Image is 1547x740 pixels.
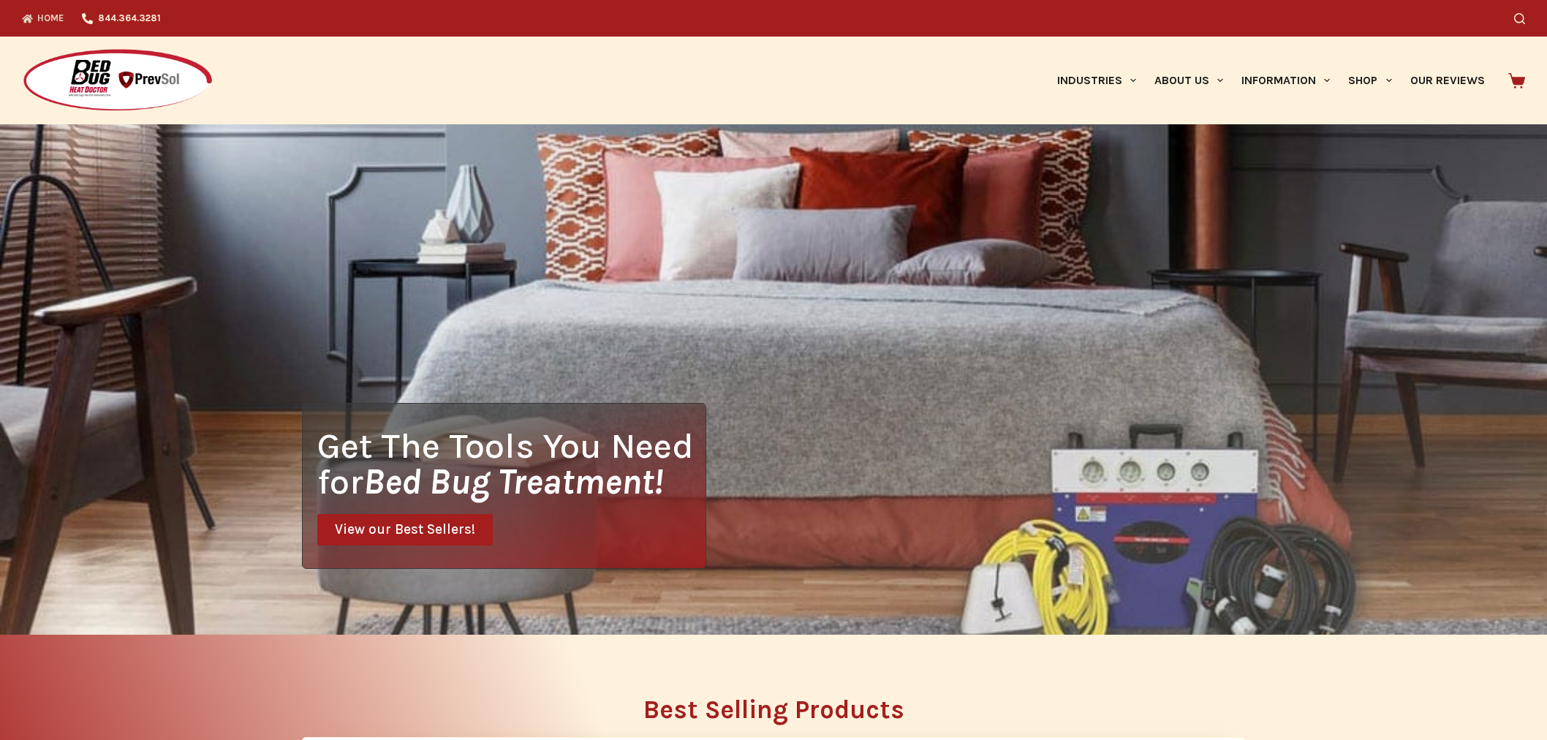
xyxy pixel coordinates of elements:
[317,428,706,499] h1: Get The Tools You Need for
[317,514,493,545] a: View our Best Sellers!
[1514,13,1525,24] button: Search
[1339,37,1401,124] a: Shop
[335,523,475,537] span: View our Best Sellers!
[363,461,663,502] i: Bed Bug Treatment!
[1048,37,1494,124] nav: Primary
[1233,37,1339,124] a: Information
[1145,37,1232,124] a: About Us
[302,697,1245,722] h2: Best Selling Products
[22,48,213,113] img: Prevsol/Bed Bug Heat Doctor
[1401,37,1494,124] a: Our Reviews
[1048,37,1145,124] a: Industries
